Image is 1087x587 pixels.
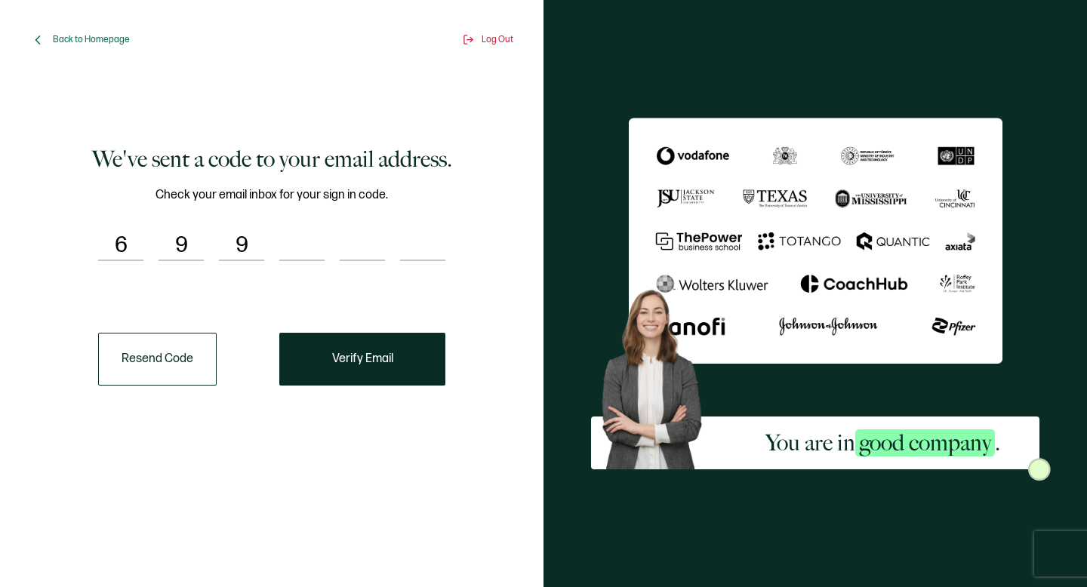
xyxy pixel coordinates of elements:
[1028,458,1051,481] img: Sertifier Signup
[332,353,393,365] span: Verify Email
[855,429,995,456] span: good company
[482,34,513,45] span: Log Out
[53,34,130,45] span: Back to Homepage
[279,333,445,386] button: Verify Email
[591,281,725,469] img: Sertifier Signup - You are in <span class="strong-h">good company</span>. Hero
[98,333,217,386] button: Resend Code
[156,186,388,204] span: Check your email inbox for your sign in code.
[92,144,452,174] h1: We've sent a code to your email address.
[765,428,1000,458] h2: You are in .
[629,118,1002,364] img: Sertifier We've sent a code to your email address.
